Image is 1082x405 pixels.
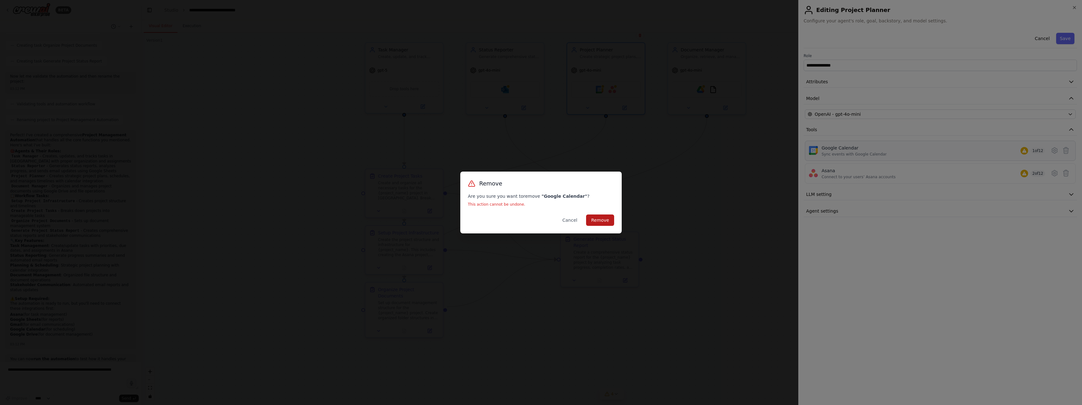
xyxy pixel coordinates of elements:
p: Are you sure you want to remove ? [468,193,614,199]
h3: Remove [479,179,502,188]
button: Cancel [557,214,582,226]
strong: " Google Calendar " [542,194,587,199]
p: This action cannot be undone. [468,202,614,207]
button: Remove [586,214,614,226]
